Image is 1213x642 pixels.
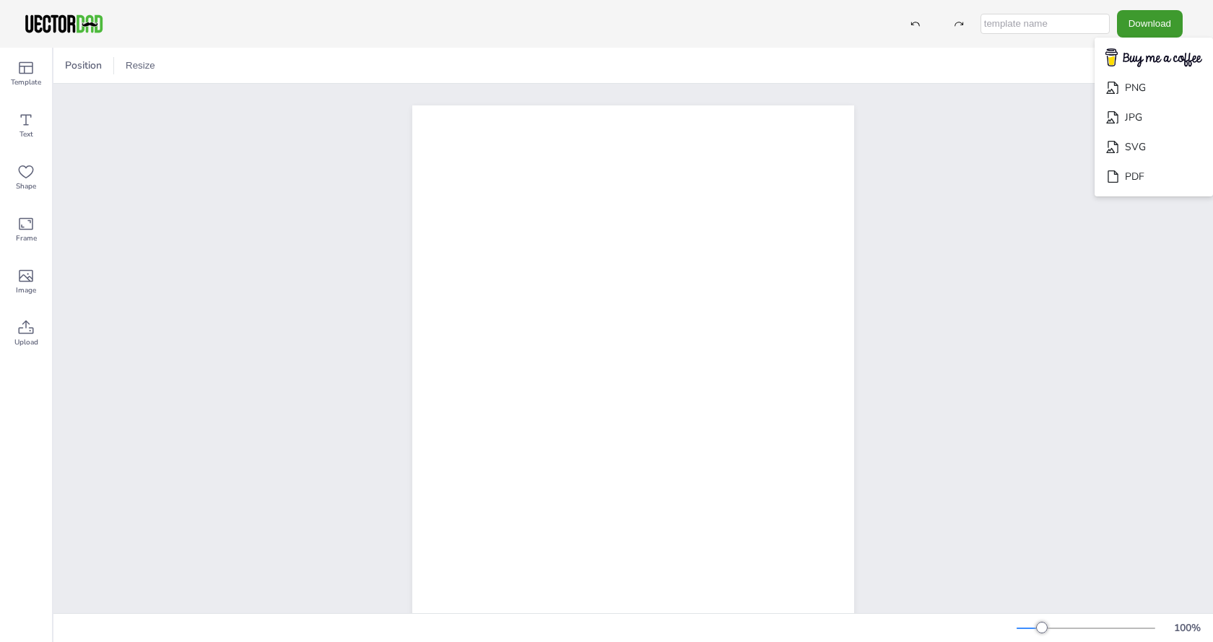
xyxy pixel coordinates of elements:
li: JPG [1095,103,1213,132]
button: Download [1117,10,1183,37]
li: SVG [1095,132,1213,162]
li: PDF [1095,162,1213,191]
span: Text [19,129,33,140]
span: Image [16,285,36,296]
span: Upload [14,337,38,348]
div: 100 % [1170,621,1204,635]
ul: Download [1095,38,1213,197]
img: VectorDad-1.png [23,13,105,35]
input: template name [981,14,1110,34]
img: buymecoffee.png [1096,44,1212,72]
li: PNG [1095,73,1213,103]
span: Frame [16,233,37,244]
span: Shape [16,181,36,192]
span: Template [11,77,41,88]
button: Resize [120,54,161,77]
span: Position [62,58,105,72]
